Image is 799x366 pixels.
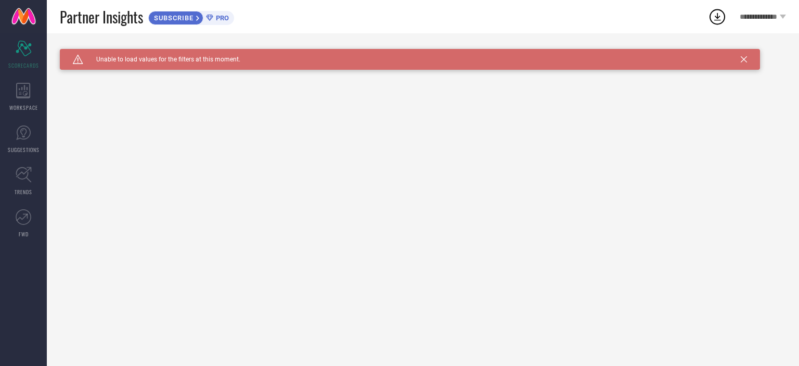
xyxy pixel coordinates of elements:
span: PRO [213,14,229,22]
span: FWD [19,230,29,238]
span: TRENDS [15,188,32,196]
div: Unable to load filters at this moment. Please try later. [60,49,786,57]
span: Partner Insights [60,6,143,28]
a: SUBSCRIBEPRO [148,8,234,25]
span: SUGGESTIONS [8,146,40,154]
span: SCORECARDS [8,61,39,69]
span: Unable to load values for the filters at this moment. [83,56,240,63]
span: SUBSCRIBE [149,14,196,22]
span: WORKSPACE [9,104,38,111]
div: Open download list [708,7,727,26]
